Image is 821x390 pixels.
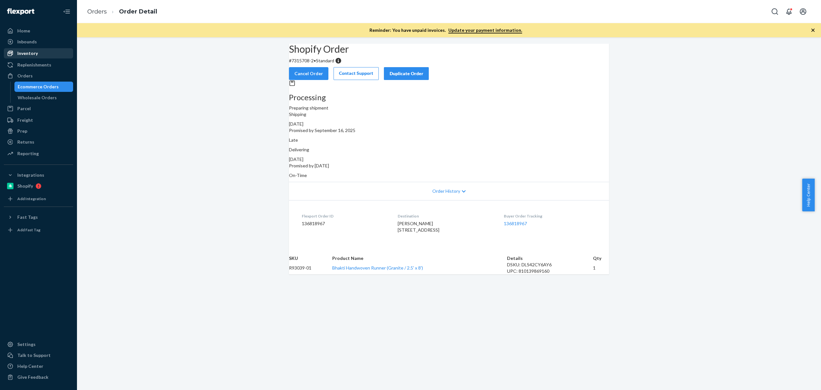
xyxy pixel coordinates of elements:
[289,137,609,143] p: Late
[17,183,33,189] div: Shopify
[332,255,507,261] th: Product Name
[4,194,73,204] a: Add Integration
[316,58,334,63] span: Standard
[507,268,593,274] div: UPC: 810139869160
[289,44,609,54] h2: Shopify Order
[4,361,73,371] a: Help Center
[4,181,73,191] a: Shopify
[289,156,609,163] div: [DATE]
[398,213,493,219] dt: Destination
[432,188,460,194] span: Order History
[289,172,609,179] p: On-Time
[60,5,73,18] button: Close Navigation
[17,62,51,68] div: Replenishments
[4,137,73,147] a: Returns
[289,58,609,64] p: # 7315708-2
[593,255,609,261] th: Qty
[17,352,51,359] div: Talk to Support
[4,339,73,350] a: Settings
[17,196,46,201] div: Add Integration
[289,111,609,118] p: Shipping
[18,94,57,101] div: Wholesale Orders
[82,2,162,21] ol: breadcrumbs
[17,117,33,123] div: Freight
[4,212,73,222] button: Fast Tags
[504,221,527,226] a: 136818967
[289,93,609,111] div: Preparing shipment
[289,146,609,153] p: Delivering
[4,126,73,136] a: Prep
[302,213,387,219] dt: Flexport Order ID
[87,8,107,15] a: Orders
[289,93,609,102] h3: Processing
[4,26,73,36] a: Home
[17,374,48,380] div: Give Feedback
[17,39,37,45] div: Inbounds
[4,372,73,382] button: Give Feedback
[17,363,43,369] div: Help Center
[593,261,609,274] td: 1
[17,139,34,145] div: Returns
[389,70,423,77] div: Duplicate Order
[398,221,439,233] span: [PERSON_NAME] [STREET_ADDRESS]
[289,67,328,80] button: Cancel Order
[4,225,73,235] a: Add Fast Tag
[314,58,316,63] span: •
[4,148,73,159] a: Reporting
[332,265,423,270] a: Bhakti Handwoven Runner (Granite / 2.5' x 8')
[14,93,73,103] a: Wholesale Orders
[14,82,73,92] a: Ecommerce Orders
[18,84,59,90] div: Ecommerce Orders
[4,60,73,70] a: Replenishments
[289,121,609,127] div: [DATE]
[768,5,781,18] button: Open Search Box
[802,179,815,211] button: Help Center
[17,73,33,79] div: Orders
[507,261,593,268] div: DSKU: DLS42CY6AY6
[507,255,593,261] th: Details
[384,67,429,80] button: Duplicate Order
[17,50,38,57] div: Inventory
[17,227,40,233] div: Add Fast Tag
[17,214,38,220] div: Fast Tags
[797,5,809,18] button: Open account menu
[17,150,39,157] div: Reporting
[448,27,522,33] a: Update your payment information.
[17,128,27,134] div: Prep
[289,163,609,169] p: Promised by [DATE]
[7,8,34,15] img: Flexport logo
[4,115,73,125] a: Freight
[4,71,73,81] a: Orders
[369,27,522,33] p: Reminder: You have unpaid invoices.
[504,213,596,219] dt: Buyer Order Tracking
[4,350,73,360] a: Talk to Support
[17,341,36,348] div: Settings
[783,5,795,18] button: Open notifications
[119,8,157,15] a: Order Detail
[17,105,31,112] div: Parcel
[289,261,332,274] td: R93039-01
[17,172,44,178] div: Integrations
[4,103,73,114] a: Parcel
[4,48,73,58] a: Inventory
[302,220,387,227] dd: 136818967
[4,37,73,47] a: Inbounds
[17,28,30,34] div: Home
[289,255,332,261] th: SKU
[289,127,609,134] p: Promised by September 16, 2025
[334,67,379,80] a: Contact Support
[4,170,73,180] button: Integrations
